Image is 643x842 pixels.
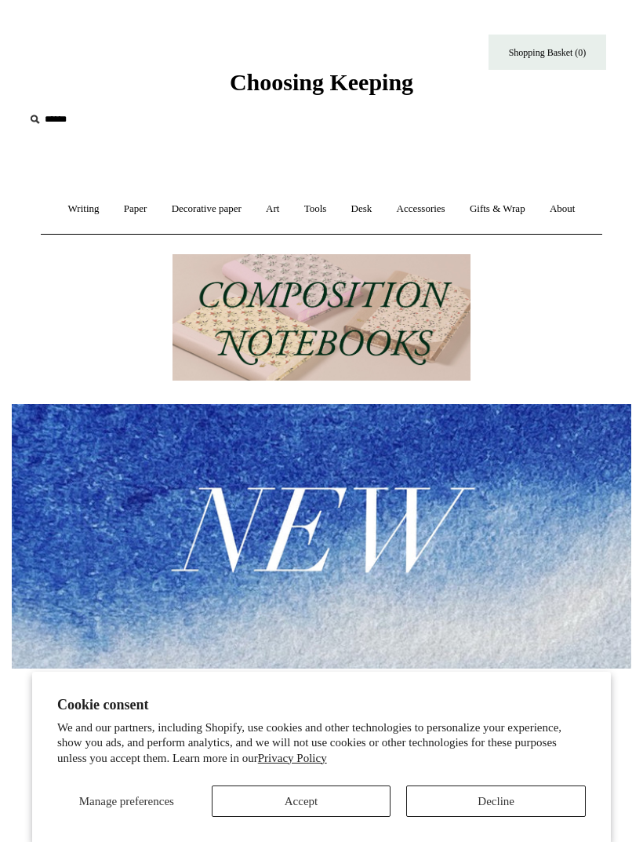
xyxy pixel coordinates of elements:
img: New.jpg__PID:f73bdf93-380a-4a35-bcfe-7823039498e1 [12,404,631,668]
button: Decline [406,786,586,817]
span: Manage preferences [79,795,174,807]
h2: Cookie consent [57,697,586,713]
a: Gifts & Wrap [459,188,536,230]
a: Choosing Keeping [230,82,413,93]
p: We and our partners, including Shopify, use cookies and other technologies to personalize your ex... [57,720,586,767]
a: Shopping Basket (0) [489,35,606,70]
span: Choosing Keeping [230,69,413,95]
a: Tools [293,188,338,230]
a: Art [255,188,290,230]
a: Privacy Policy [258,752,327,764]
a: Accessories [386,188,456,230]
a: Desk [340,188,383,230]
a: About [539,188,587,230]
img: 202302 Composition ledgers.jpg__PID:69722ee6-fa44-49dd-a067-31375e5d54ec [173,254,470,381]
button: Accept [212,786,391,817]
button: Manage preferences [57,786,196,817]
a: Writing [57,188,111,230]
a: Paper [113,188,158,230]
a: Decorative paper [161,188,252,230]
